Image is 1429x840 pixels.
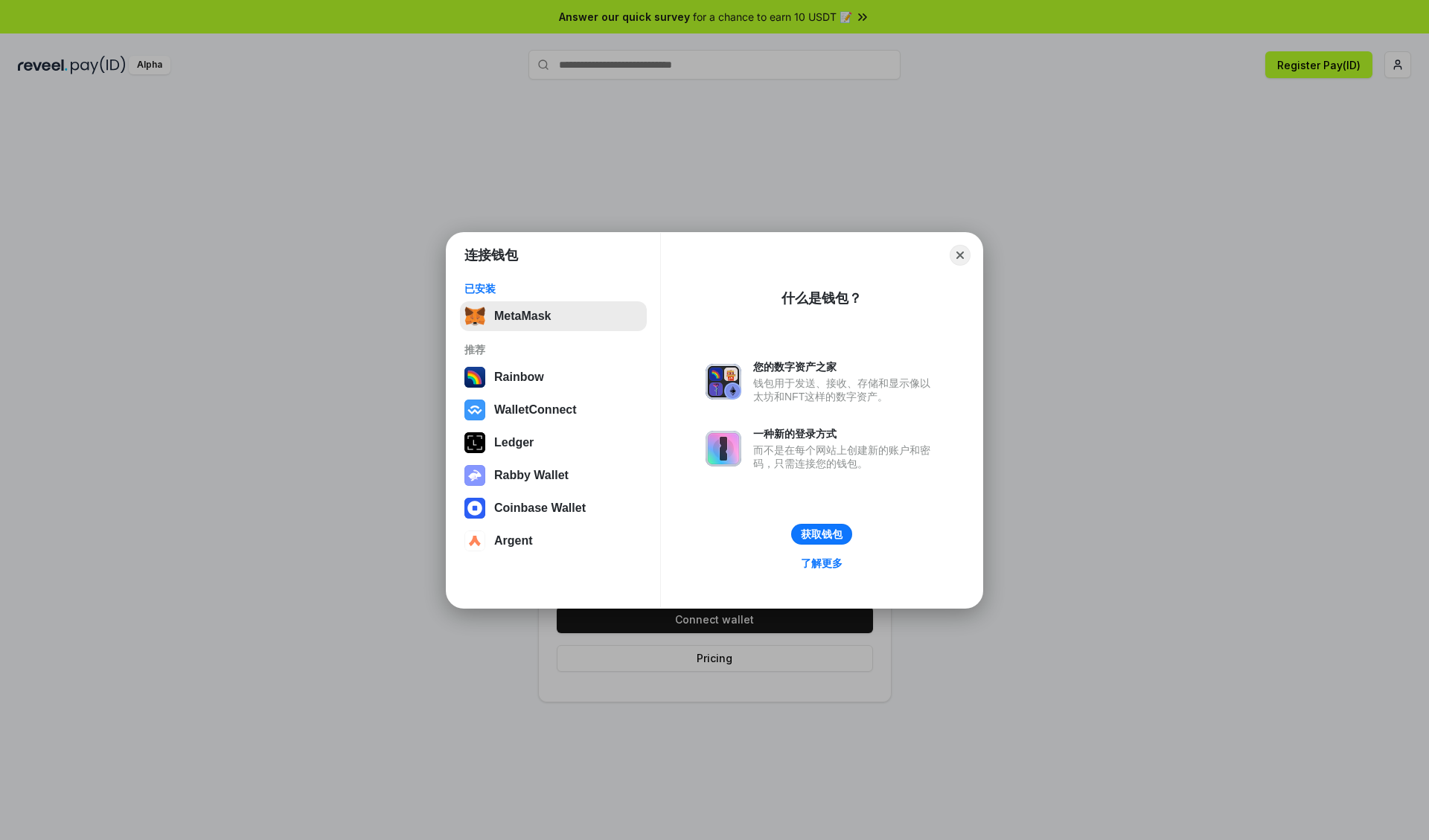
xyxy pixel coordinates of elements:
[706,364,741,400] img: svg+xml,%3Csvg%20xmlns%3D%22http%3A%2F%2Fwww.w3.org%2F2000%2Fsvg%22%20fill%3D%22none%22%20viewBox...
[464,530,485,551] img: svg+xml,%3Csvg%20width%3D%2228%22%20height%3D%2228%22%20viewBox%3D%220%200%2028%2028%22%20fill%3D...
[792,554,851,573] a: 了解更多
[464,432,485,453] img: svg+xml,%3Csvg%20xmlns%3D%22http%3A%2F%2Fwww.w3.org%2F2000%2Fsvg%22%20width%3D%2228%22%20height%3...
[464,306,485,327] img: svg+xml,%3Csvg%20fill%3D%22none%22%20height%3D%2233%22%20viewBox%3D%220%200%2035%2033%22%20width%...
[460,526,647,556] button: Argent
[494,310,551,323] div: MetaMask
[801,557,843,570] div: 了解更多
[791,524,852,545] button: 获取钱包
[494,371,544,384] div: Rainbow
[494,501,586,515] div: Coinbase Wallet
[464,400,485,420] img: svg+xml,%3Csvg%20width%3D%2228%22%20height%3D%2228%22%20viewBox%3D%220%200%2028%2028%22%20fill%3D...
[753,360,938,373] div: 您的数字资产之家
[494,534,533,548] div: Argent
[801,528,843,541] div: 获取钱包
[464,498,485,519] img: svg+xml,%3Csvg%20width%3D%2228%22%20height%3D%2228%22%20viewBox%3D%220%200%2028%2028%22%20fill%3D...
[753,443,938,470] div: 而不是在每个网站上创建新的账户和密码，只需连接您的钱包。
[706,431,741,467] img: svg+xml,%3Csvg%20xmlns%3D%22http%3A%2F%2Fwww.w3.org%2F2000%2Fsvg%22%20fill%3D%22none%22%20viewBox...
[460,362,647,392] button: Rainbow
[494,469,569,482] div: Rabby Wallet
[460,461,647,490] button: Rabby Wallet
[781,289,862,307] div: 什么是钱包？
[460,395,647,425] button: WalletConnect
[464,343,642,356] div: 推荐
[494,403,577,417] div: WalletConnect
[460,493,647,523] button: Coinbase Wallet
[464,465,485,486] img: svg+xml,%3Csvg%20xmlns%3D%22http%3A%2F%2Fwww.w3.org%2F2000%2Fsvg%22%20fill%3D%22none%22%20viewBox...
[464,246,518,264] h1: 连接钱包
[494,436,534,449] div: Ledger
[753,427,938,440] div: 一种新的登录方式
[464,367,485,388] img: svg+xml,%3Csvg%20width%3D%22120%22%20height%3D%22120%22%20viewBox%3D%220%200%20120%20120%22%20fil...
[950,245,971,266] button: Close
[464,282,642,295] div: 已安装
[753,376,938,403] div: 钱包用于发送、接收、存储和显示像以太坊和NFT这样的数字资产。
[460,428,647,458] button: Ledger
[460,301,647,331] button: MetaMask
